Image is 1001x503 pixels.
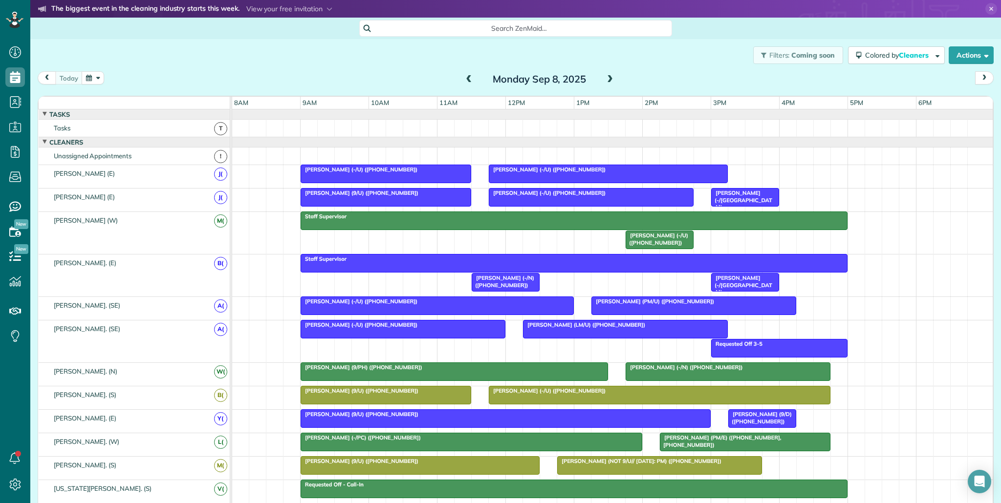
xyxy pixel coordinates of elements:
[52,169,117,177] span: [PERSON_NAME] (E)
[52,216,120,224] span: [PERSON_NAME] (W)
[51,4,239,15] strong: The biggest event in the cleaning industry starts this week.
[625,232,688,246] span: [PERSON_NAME] (-/U) ([PHONE_NUMBER])
[522,321,646,328] span: [PERSON_NAME] (LM/U) ([PHONE_NUMBER])
[728,411,792,424] span: [PERSON_NAME] (9/D) ([PHONE_NUMBER])
[47,110,72,118] span: Tasks
[301,99,319,106] span: 9am
[232,99,250,106] span: 8am
[52,414,118,422] span: [PERSON_NAME]. (E)
[848,46,945,64] button: Colored byCleaners
[557,458,722,464] span: [PERSON_NAME] (NOT 9/U// [DATE]: PM) ([PHONE_NUMBER])
[791,51,835,60] span: Coming soon
[865,51,932,60] span: Colored by
[214,323,227,336] span: A(
[214,257,227,270] span: B(
[300,387,419,394] span: [PERSON_NAME] (9/U) ([PHONE_NUMBER])
[300,458,419,464] span: [PERSON_NAME] (9/U) ([PHONE_NUMBER])
[52,193,117,201] span: [PERSON_NAME] (E)
[214,168,227,181] span: J(
[214,365,227,378] span: W(
[591,298,715,305] span: [PERSON_NAME] (PM/U) ([PHONE_NUMBER])
[574,99,591,106] span: 1pm
[214,299,227,313] span: A(
[968,470,991,493] div: Open Intercom Messenger
[711,340,763,347] span: Requested Off 3-5
[52,461,118,469] span: [PERSON_NAME]. (S)
[916,99,934,106] span: 6pm
[214,459,227,472] span: M(
[52,325,122,333] span: [PERSON_NAME]. (SE)
[711,99,728,106] span: 3pm
[214,150,227,163] span: !
[300,189,419,196] span: [PERSON_NAME] (9/U) ([PHONE_NUMBER])
[300,434,421,441] span: [PERSON_NAME] (-/PC) ([PHONE_NUMBER])
[214,122,227,135] span: T
[659,434,781,448] span: [PERSON_NAME] (PM/E) ([PHONE_NUMBER], [PHONE_NUMBER])
[52,438,121,445] span: [PERSON_NAME]. (W)
[437,99,459,106] span: 11am
[711,189,772,217] span: [PERSON_NAME] (-/[GEOGRAPHIC_DATA]) ([PHONE_NUMBER])
[300,321,418,328] span: [PERSON_NAME] (-/U) ([PHONE_NUMBER])
[52,391,118,398] span: [PERSON_NAME]. (S)
[949,46,994,64] button: Actions
[479,74,601,84] h2: Monday Sep 8, 2025
[52,367,119,375] span: [PERSON_NAME]. (N)
[214,389,227,402] span: B(
[899,51,930,60] span: Cleaners
[52,259,118,267] span: [PERSON_NAME]. (E)
[300,298,418,305] span: [PERSON_NAME] (-/U) ([PHONE_NUMBER])
[300,255,347,262] span: Staff Supervisor
[769,51,790,60] span: Filters:
[488,189,606,196] span: [PERSON_NAME] (-/U) ([PHONE_NUMBER])
[214,214,227,228] span: M(
[300,481,364,488] span: Requested Off - Call-In
[214,436,227,449] span: L(
[780,99,797,106] span: 4pm
[369,99,391,106] span: 10am
[625,364,743,371] span: [PERSON_NAME] (-/N) ([PHONE_NUMBER])
[47,138,85,146] span: Cleaners
[55,71,83,84] button: today
[300,213,347,220] span: Staff Supervisor
[848,99,865,106] span: 5pm
[14,244,28,254] span: New
[52,124,72,132] span: Tasks
[214,412,227,425] span: Y(
[52,301,122,309] span: [PERSON_NAME]. (SE)
[52,152,133,160] span: Unassigned Appointments
[711,274,772,302] span: [PERSON_NAME] (-/[GEOGRAPHIC_DATA]) ([PHONE_NUMBER])
[643,99,660,106] span: 2pm
[488,166,606,173] span: [PERSON_NAME] (-/U) ([PHONE_NUMBER])
[471,274,534,288] span: [PERSON_NAME] (-/N) ([PHONE_NUMBER])
[300,364,423,371] span: [PERSON_NAME] (9/PH) ([PHONE_NUMBER])
[300,411,419,418] span: [PERSON_NAME] (9/U) ([PHONE_NUMBER])
[52,484,153,492] span: [US_STATE][PERSON_NAME]. (S)
[975,71,994,84] button: next
[214,482,227,496] span: V(
[300,166,418,173] span: [PERSON_NAME] (-/U) ([PHONE_NUMBER])
[506,99,527,106] span: 12pm
[14,219,28,229] span: New
[214,191,227,204] span: J(
[488,387,606,394] span: [PERSON_NAME] (-/U) ([PHONE_NUMBER])
[38,71,56,84] button: prev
